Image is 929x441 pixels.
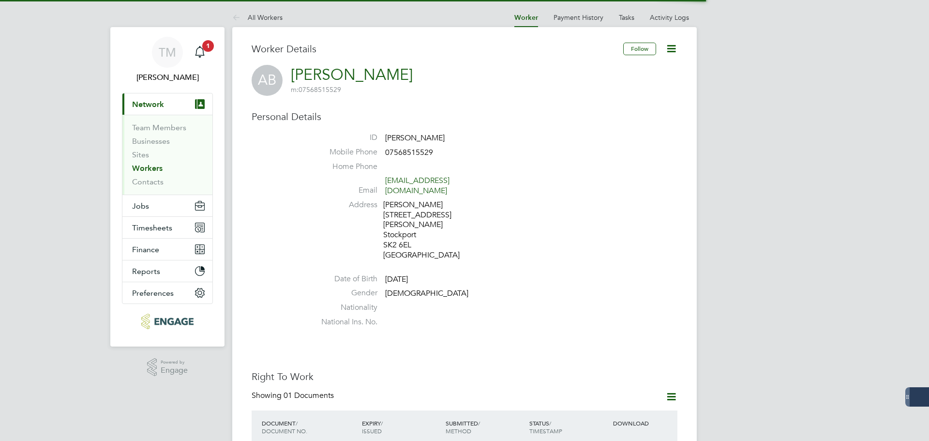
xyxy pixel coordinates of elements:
button: Preferences [122,282,212,304]
nav: Main navigation [110,27,225,347]
span: m: [291,85,299,94]
span: Reports [132,267,160,276]
span: Preferences [132,289,174,298]
span: 07568515529 [291,85,341,94]
div: Showing [252,391,336,401]
label: Email [310,185,377,196]
a: Sites [132,150,149,159]
a: [PERSON_NAME] [291,65,413,84]
h3: Personal Details [252,110,677,123]
a: All Workers [232,13,283,22]
img: dovetailslate-logo-retina.png [141,314,193,329]
a: Businesses [132,137,170,146]
label: Mobile Phone [310,147,377,157]
div: EXPIRY [360,414,443,440]
label: Date of Birth [310,274,377,284]
button: Timesheets [122,217,212,238]
span: Powered by [161,358,188,366]
label: Gender [310,288,377,298]
span: Engage [161,366,188,375]
span: TIMESTAMP [529,427,562,435]
span: TM [159,46,176,59]
span: [DEMOGRAPHIC_DATA] [385,289,468,299]
button: Reports [122,260,212,282]
label: Nationality [310,303,377,313]
span: Jobs [132,201,149,211]
a: Worker [514,14,538,22]
button: Jobs [122,195,212,216]
label: Address [310,200,377,210]
a: [EMAIL_ADDRESS][DOMAIN_NAME] [385,176,450,196]
div: Network [122,115,212,195]
span: / [296,419,298,427]
div: SUBMITTED [443,414,527,440]
span: Timesheets [132,223,172,232]
span: Network [132,100,164,109]
span: METHOD [446,427,471,435]
button: Follow [623,43,656,55]
h3: Worker Details [252,43,623,55]
span: 01 Documents [284,391,334,400]
a: Workers [132,164,163,173]
label: ID [310,133,377,143]
a: Payment History [554,13,603,22]
a: TM[PERSON_NAME] [122,37,213,83]
div: [PERSON_NAME] [STREET_ADDRESS][PERSON_NAME] Stockport SK2 6EL [GEOGRAPHIC_DATA] [383,200,475,260]
span: Taylor Miller-Davies [122,72,213,83]
span: / [549,419,551,427]
div: STATUS [527,414,611,440]
button: Network [122,93,212,115]
label: Home Phone [310,162,377,172]
a: Activity Logs [650,13,689,22]
div: DOCUMENT [259,414,360,440]
span: DOCUMENT NO. [262,427,307,435]
div: DOWNLOAD [611,414,677,432]
label: National Ins. No. [310,317,377,327]
span: ISSUED [362,427,382,435]
a: Go to home page [122,314,213,329]
span: [DATE] [385,274,408,284]
h3: Right To Work [252,370,677,383]
span: AB [252,65,283,96]
a: Contacts [132,177,164,186]
span: / [381,419,383,427]
button: Finance [122,239,212,260]
span: 07568515529 [385,148,433,157]
span: [PERSON_NAME] [385,133,445,143]
a: Team Members [132,123,186,132]
span: Finance [132,245,159,254]
span: 1 [202,40,214,52]
a: Powered byEngage [147,358,188,377]
a: 1 [190,37,210,68]
span: / [478,419,480,427]
a: Tasks [619,13,634,22]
